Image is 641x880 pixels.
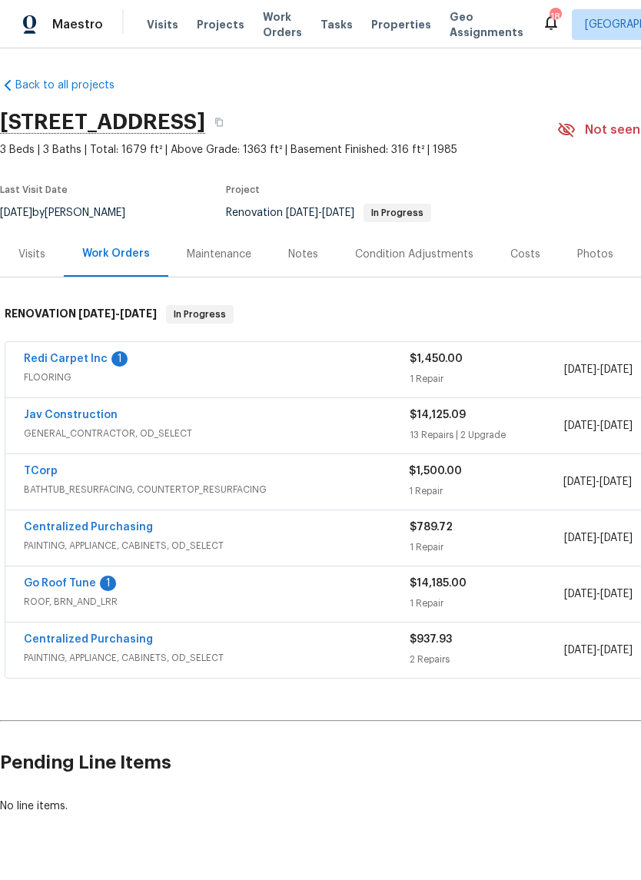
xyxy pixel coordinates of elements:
span: - [564,586,633,602]
div: Photos [577,247,613,262]
span: [DATE] [564,589,596,599]
span: [DATE] [564,420,596,431]
a: Jav Construction [24,410,118,420]
span: BATHTUB_RESURFACING, COUNTERTOP_RESURFACING [24,482,409,497]
span: [DATE] [322,208,354,218]
span: [DATE] [78,308,115,319]
span: PAINTING, APPLIANCE, CABINETS, OD_SELECT [24,650,410,666]
div: 1 Repair [410,371,564,387]
a: Redi Carpet Inc [24,354,108,364]
div: Condition Adjustments [355,247,473,262]
span: PAINTING, APPLIANCE, CABINETS, OD_SELECT [24,538,410,553]
span: - [78,308,157,319]
button: Copy Address [205,108,233,136]
span: FLOORING [24,370,410,385]
span: Geo Assignments [450,9,523,40]
span: [DATE] [564,533,596,543]
a: TCorp [24,466,58,477]
span: [DATE] [599,477,632,487]
span: Renovation [226,208,431,218]
span: Projects [197,17,244,32]
div: Visits [18,247,45,262]
span: [DATE] [600,645,633,656]
span: [DATE] [563,477,596,487]
span: In Progress [365,208,430,218]
div: Work Orders [82,246,150,261]
span: $937.93 [410,634,452,645]
h6: RENOVATION [5,305,157,324]
div: 1 Repair [410,596,564,611]
div: 18 [550,9,560,25]
div: 1 [100,576,116,591]
span: [DATE] [120,308,157,319]
div: Costs [510,247,540,262]
span: - [286,208,354,218]
span: - [564,530,633,546]
span: - [564,362,633,377]
span: In Progress [168,307,232,322]
span: Visits [147,17,178,32]
span: [DATE] [600,589,633,599]
span: $1,500.00 [409,466,462,477]
span: GENERAL_CONTRACTOR, OD_SELECT [24,426,410,441]
span: [DATE] [564,364,596,375]
span: - [563,474,632,490]
span: [DATE] [286,208,318,218]
div: 13 Repairs | 2 Upgrade [410,427,564,443]
div: 1 [111,351,128,367]
span: [DATE] [600,420,633,431]
span: $14,125.09 [410,410,466,420]
span: - [564,418,633,433]
span: Properties [371,17,431,32]
a: Go Roof Tune [24,578,96,589]
span: [DATE] [600,364,633,375]
div: Notes [288,247,318,262]
span: ROOF, BRN_AND_LRR [24,594,410,609]
span: [DATE] [564,645,596,656]
a: Centralized Purchasing [24,522,153,533]
span: [DATE] [600,533,633,543]
span: Work Orders [263,9,302,40]
span: $789.72 [410,522,453,533]
span: $1,450.00 [410,354,463,364]
a: Centralized Purchasing [24,634,153,645]
div: Maintenance [187,247,251,262]
div: 1 Repair [410,540,564,555]
span: $14,185.00 [410,578,467,589]
span: Tasks [320,19,353,30]
span: Project [226,185,260,194]
div: 2 Repairs [410,652,564,667]
span: Maestro [52,17,103,32]
div: 1 Repair [409,483,563,499]
span: - [564,643,633,658]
